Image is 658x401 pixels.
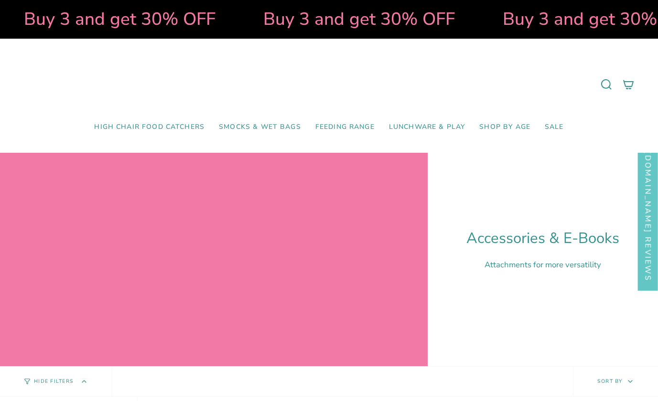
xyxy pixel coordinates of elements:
[538,116,571,138] a: SALE
[573,367,658,396] button: Sort by
[545,123,564,131] span: SALE
[219,123,301,131] span: Smocks & Wet Bags
[94,123,205,131] span: High Chair Food Catchers
[261,7,453,31] strong: Buy 3 and get 30% OFF
[212,116,308,138] a: Smocks & Wet Bags
[315,123,375,131] span: Feeding Range
[308,116,382,138] a: Feeding Range
[466,230,619,247] h1: Accessories & E-Books
[382,116,472,138] a: Lunchware & Play
[34,379,74,384] span: Hide Filters
[597,378,623,385] span: Sort by
[247,53,411,116] a: Mumma’s Little Helpers
[479,123,530,131] span: Shop by Age
[87,116,212,138] a: High Chair Food Catchers
[466,259,619,270] p: Attachments for more versatility
[472,116,538,138] a: Shop by Age
[389,123,465,131] span: Lunchware & Play
[638,131,658,291] div: Click to open Judge.me floating reviews tab
[22,7,214,31] strong: Buy 3 and get 30% OFF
